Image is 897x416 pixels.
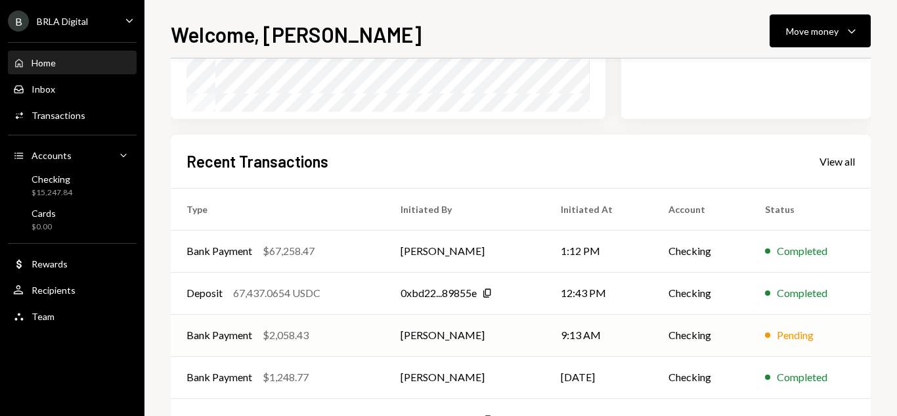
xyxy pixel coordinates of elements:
[32,173,72,185] div: Checking
[263,243,315,259] div: $67,258.47
[545,188,653,230] th: Initiated At
[777,369,827,385] div: Completed
[32,258,68,269] div: Rewards
[786,24,839,38] div: Move money
[8,204,137,235] a: Cards$0.00
[777,327,814,343] div: Pending
[545,314,653,356] td: 9:13 AM
[653,188,749,230] th: Account
[8,278,137,302] a: Recipients
[186,369,252,385] div: Bank Payment
[820,154,855,168] a: View all
[777,285,827,301] div: Completed
[545,272,653,314] td: 12:43 PM
[820,155,855,168] div: View all
[545,230,653,272] td: 1:12 PM
[545,356,653,398] td: [DATE]
[8,103,137,127] a: Transactions
[8,304,137,328] a: Team
[263,327,309,343] div: $2,058.43
[8,51,137,74] a: Home
[385,188,545,230] th: Initiated By
[8,11,29,32] div: B
[8,77,137,101] a: Inbox
[749,188,871,230] th: Status
[186,150,328,172] h2: Recent Transactions
[171,21,422,47] h1: Welcome, [PERSON_NAME]
[385,356,545,398] td: [PERSON_NAME]
[186,243,252,259] div: Bank Payment
[233,285,320,301] div: 67,437.0654 USDC
[653,230,749,272] td: Checking
[186,327,252,343] div: Bank Payment
[263,369,309,385] div: $1,248.77
[32,221,56,233] div: $0.00
[653,314,749,356] td: Checking
[32,110,85,121] div: Transactions
[770,14,871,47] button: Move money
[32,208,56,219] div: Cards
[385,314,545,356] td: [PERSON_NAME]
[37,16,88,27] div: BRLA Digital
[171,188,385,230] th: Type
[653,356,749,398] td: Checking
[8,143,137,167] a: Accounts
[186,285,223,301] div: Deposit
[385,230,545,272] td: [PERSON_NAME]
[8,170,137,201] a: Checking$15,247.84
[8,252,137,275] a: Rewards
[32,150,72,161] div: Accounts
[32,83,55,95] div: Inbox
[777,243,827,259] div: Completed
[32,57,56,68] div: Home
[32,187,72,198] div: $15,247.84
[32,311,55,322] div: Team
[653,272,749,314] td: Checking
[401,285,477,301] div: 0xbd22...89855e
[32,285,76,296] div: Recipients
